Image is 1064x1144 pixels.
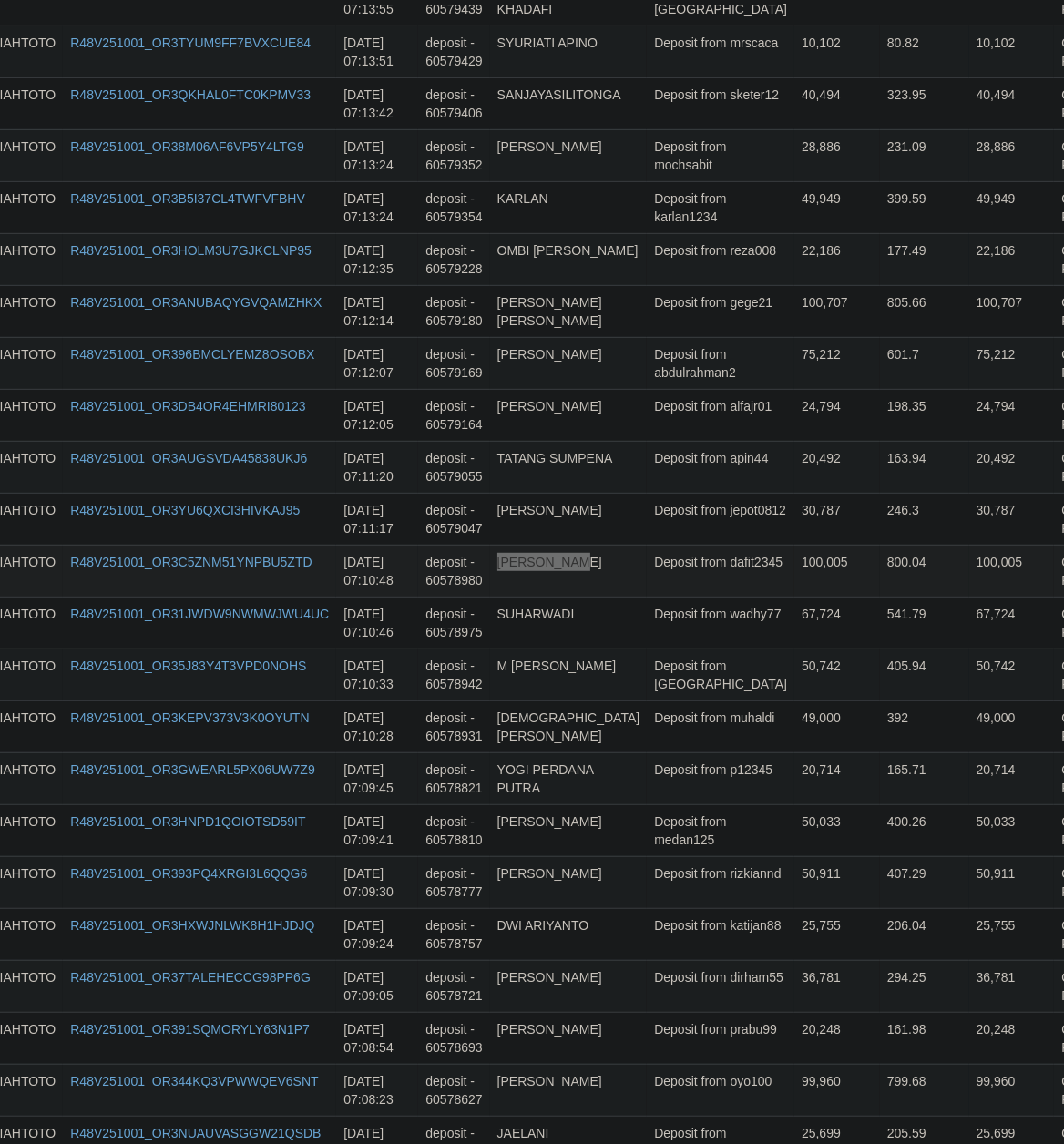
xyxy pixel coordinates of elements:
td: deposit - 60579164 [418,389,489,441]
td: 30,787 [794,493,880,545]
a: R48V251001_OR3B5I37CL4TWFVFBHV [70,191,305,206]
td: 99,960 [794,1064,880,1116]
td: [DATE] 07:10:46 [336,597,418,649]
td: 50,911 [969,856,1055,908]
td: 75,212 [969,337,1055,389]
td: 50,911 [794,856,880,908]
td: [DATE] 07:12:07 [336,337,418,389]
td: [PERSON_NAME] [PERSON_NAME] [490,285,648,337]
td: Deposit from oyo100 [647,1064,794,1116]
td: 294.25 [880,960,969,1012]
td: 67,724 [969,597,1055,649]
a: R48V251001_OR35J83Y4T3VPD0NOHS [70,659,306,673]
td: 24,794 [969,389,1055,441]
td: deposit - 60579354 [418,181,489,233]
a: R48V251001_OR37TALEHECCG98PP6G [70,970,311,985]
td: Deposit from dirham55 [647,960,794,1012]
a: R48V251001_OR3TYUM9FF7BVXCUE84 [70,36,311,50]
td: [PERSON_NAME] [490,493,648,545]
td: 20,248 [794,1012,880,1064]
td: Deposit from jepot0812 [647,493,794,545]
td: [DATE] 07:10:48 [336,545,418,597]
td: deposit - 60578942 [418,649,489,700]
td: 206.04 [880,908,969,960]
td: 50,033 [969,804,1055,856]
a: R48V251001_OR3C5ZNM51YNPBU5ZTD [70,555,312,569]
td: 36,781 [794,960,880,1012]
td: Deposit from muhaldi [647,700,794,752]
td: OMBI [PERSON_NAME] [490,233,648,285]
td: 100,005 [969,545,1055,597]
td: 407.29 [880,856,969,908]
td: 163.94 [880,441,969,493]
td: KARLAN [490,181,648,233]
a: R48V251001_OR3NUAUVASGGW21QSDB [70,1126,321,1140]
td: Deposit from mochsabit [647,129,794,181]
td: deposit - 60578980 [418,545,489,597]
td: deposit - 60578757 [418,908,489,960]
td: 20,492 [794,441,880,493]
td: 24,794 [794,389,880,441]
td: [PERSON_NAME] [490,856,648,908]
td: SYURIATI APINO [490,26,648,77]
td: [DATE] 07:09:45 [336,752,418,804]
td: 601.7 [880,337,969,389]
a: R48V251001_OR3AUGSVDA45838UKJ6 [70,451,307,465]
td: deposit - 60578931 [418,700,489,752]
td: Deposit from gege21 [647,285,794,337]
td: 22,186 [969,233,1055,285]
td: [DATE] 07:11:17 [336,493,418,545]
td: [DATE] 07:10:33 [336,649,418,700]
td: 246.3 [880,493,969,545]
td: 231.09 [880,129,969,181]
td: 36,781 [969,960,1055,1012]
td: 50,033 [794,804,880,856]
td: Deposit from alfajr01 [647,389,794,441]
td: Deposit from reza008 [647,233,794,285]
a: R48V251001_OR391SQMORYLY63N1P7 [70,1022,310,1037]
td: Deposit from apin44 [647,441,794,493]
td: 399.59 [880,181,969,233]
td: Deposit from katijan88 [647,908,794,960]
td: deposit - 60578821 [418,752,489,804]
td: [PERSON_NAME] [490,389,648,441]
td: [DATE] 07:13:24 [336,181,418,233]
td: 67,724 [794,597,880,649]
td: deposit - 60578777 [418,856,489,908]
td: [DATE] 07:13:24 [336,129,418,181]
td: deposit - 60578721 [418,960,489,1012]
td: deposit - 60579047 [418,493,489,545]
td: 100,707 [969,285,1055,337]
td: [DATE] 07:10:28 [336,700,418,752]
td: DWI ARIYANTO [490,908,648,960]
td: Deposit from mrscaca [647,26,794,77]
td: deposit - 60579055 [418,441,489,493]
td: [DATE] 07:09:41 [336,804,418,856]
td: YOGI PERDANA PUTRA [490,752,648,804]
td: [PERSON_NAME] [490,1064,648,1116]
td: [DATE] 07:08:23 [336,1064,418,1116]
td: 100,707 [794,285,880,337]
td: 100,005 [794,545,880,597]
a: R48V251001_OR396BMCLYEMZ8OSOBX [70,347,314,362]
td: [PERSON_NAME] [490,129,648,181]
a: R48V251001_OR3QKHAL0FTC0KPMV33 [70,87,311,102]
a: R48V251001_OR393PQ4XRGI3L6QQG6 [70,866,307,881]
td: M [PERSON_NAME] [490,649,648,700]
td: [DATE] 07:12:14 [336,285,418,337]
td: [PERSON_NAME] [490,337,648,389]
td: 177.49 [880,233,969,285]
td: deposit - 60578810 [418,804,489,856]
td: 805.66 [880,285,969,337]
td: 20,714 [969,752,1055,804]
td: 25,755 [794,908,880,960]
td: 20,248 [969,1012,1055,1064]
td: 49,000 [969,700,1055,752]
a: R48V251001_OR3HNPD1QOIOTSD59IT [70,814,305,829]
td: 22,186 [794,233,880,285]
td: 80.82 [880,26,969,77]
td: 50,742 [969,649,1055,700]
td: 20,492 [969,441,1055,493]
td: 165.71 [880,752,969,804]
td: Deposit from [GEOGRAPHIC_DATA] [647,649,794,700]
